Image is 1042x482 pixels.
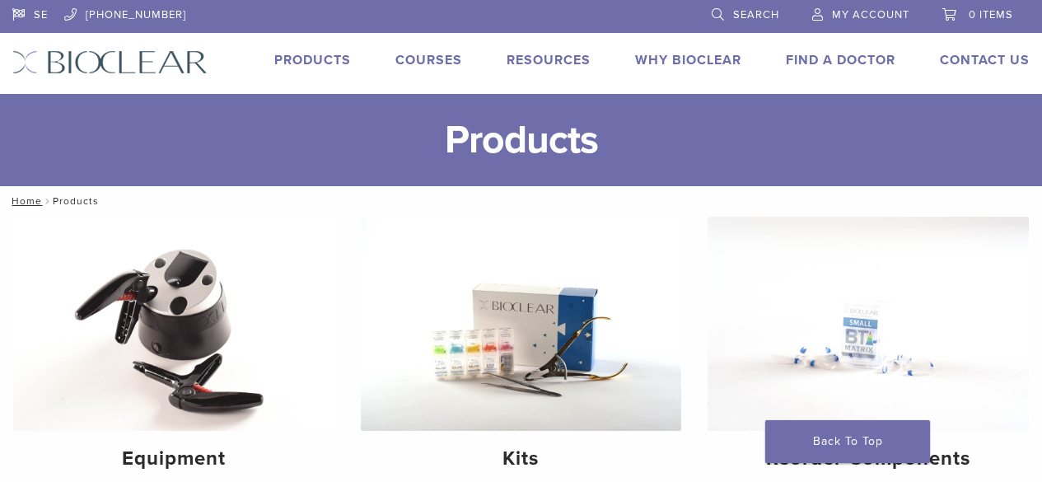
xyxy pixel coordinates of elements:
[708,217,1029,431] img: Reorder Components
[721,444,1016,474] h4: Reorder Components
[940,52,1030,68] a: Contact Us
[7,195,42,207] a: Home
[786,52,895,68] a: Find A Doctor
[969,8,1013,21] span: 0 items
[507,52,591,68] a: Resources
[13,217,334,431] img: Equipment
[765,420,930,463] a: Back To Top
[374,444,669,474] h4: Kits
[832,8,909,21] span: My Account
[26,444,321,474] h4: Equipment
[395,52,462,68] a: Courses
[274,52,351,68] a: Products
[12,50,208,74] img: Bioclear
[635,52,741,68] a: Why Bioclear
[733,8,779,21] span: Search
[361,217,682,431] img: Kits
[42,197,53,205] span: /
